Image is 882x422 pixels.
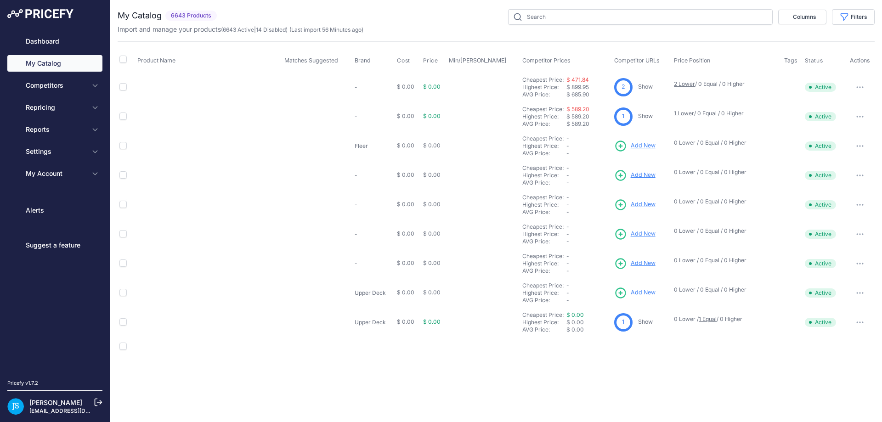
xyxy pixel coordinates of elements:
span: - [566,142,569,149]
a: 1 Lower [674,110,694,117]
a: $ 589.20 [566,106,589,113]
span: - [566,223,569,230]
div: AVG Price: [522,267,566,275]
span: $ 0.00 [397,83,414,90]
a: My Catalog [7,55,102,72]
span: Active [805,288,836,298]
span: - [566,135,569,142]
p: 0 Lower / 0 Equal / 0 Higher [674,257,775,264]
span: Add New [631,141,656,150]
div: AVG Price: [522,91,566,98]
span: - [566,172,569,179]
div: Highest Price: [522,231,566,238]
div: Highest Price: [522,113,566,120]
span: - [566,208,569,215]
span: Actions [850,57,870,64]
a: Cheapest Price: [522,223,564,230]
span: Add New [631,200,656,209]
span: $ 0.00 [566,319,584,326]
div: AVG Price: [522,150,566,157]
button: Repricing [7,99,102,116]
nav: Sidebar [7,33,102,368]
p: Import and manage your products [118,25,363,34]
span: $ 0.00 [397,318,414,325]
span: $ 0.00 [397,142,414,149]
p: 0 Lower / 0 Equal / 0 Higher [674,286,775,293]
span: Active [805,200,836,209]
a: Cheapest Price: [522,106,564,113]
span: Active [805,141,836,151]
button: My Account [7,165,102,182]
button: Competitors [7,77,102,94]
span: - [566,267,569,274]
div: Highest Price: [522,319,566,326]
span: Active [805,230,836,239]
span: Product Name [137,57,175,64]
span: $ 0.00 [397,171,414,178]
p: / 0 Equal / 0 Higher [674,110,775,117]
p: - [355,231,394,238]
span: 2 [622,83,625,91]
a: Add New [614,228,656,241]
span: Active [805,83,836,92]
button: Filters [832,9,875,25]
span: Add New [631,288,656,297]
button: Cost [397,57,412,64]
p: Fleer [355,142,394,150]
span: Competitors [26,81,86,90]
span: - [566,260,569,267]
a: Cheapest Price: [522,253,564,259]
span: - [566,238,569,245]
span: Active [805,171,836,180]
span: Add New [631,230,656,238]
span: Competitor Prices [522,57,571,64]
span: My Account [26,169,86,178]
span: - [566,297,569,304]
span: - [566,282,569,289]
span: $ 0.00 [423,201,441,208]
a: Add New [614,287,656,299]
span: Reports [26,125,86,134]
span: 1 [622,318,624,326]
a: Cheapest Price: [522,194,564,201]
a: Add New [614,140,656,152]
span: Add New [631,171,656,180]
span: Active [805,112,836,121]
p: 0 Lower / 0 Equal / 0 Higher [674,139,775,146]
div: AVG Price: [522,208,566,216]
a: Show [638,83,653,90]
span: Add New [631,259,656,268]
h2: My Catalog [118,9,162,22]
span: 1 [622,112,624,121]
span: Min/[PERSON_NAME] [449,57,507,64]
p: - [355,172,394,179]
div: $ 685.90 [566,91,611,98]
input: Search [508,9,773,25]
p: 0 Lower / / 0 Higher [674,315,775,323]
span: (Last import 56 Minutes ago) [289,26,363,33]
span: $ 0.00 [423,230,441,237]
div: AVG Price: [522,120,566,128]
span: Matches Suggested [284,57,338,64]
a: [EMAIL_ADDRESS][DOMAIN_NAME] [29,407,125,414]
span: - [566,164,569,171]
span: $ 0.00 [423,142,441,149]
a: Show [638,318,653,325]
div: Highest Price: [522,172,566,179]
p: Upper Deck [355,319,394,326]
span: $ 0.00 [397,230,414,237]
span: - [566,150,569,157]
button: Reports [7,121,102,138]
span: $ 0.00 [423,83,441,90]
p: 0 Lower / 0 Equal / 0 Higher [674,169,775,176]
div: Highest Price: [522,201,566,208]
span: Competitor URLs [614,57,660,64]
span: $ 0.00 [397,289,414,296]
a: Cheapest Price: [522,282,564,289]
p: 0 Lower / 0 Equal / 0 Higher [674,227,775,235]
span: Cost [397,57,410,64]
a: Dashboard [7,33,102,50]
a: Add New [614,169,656,182]
p: - [355,113,394,120]
div: Highest Price: [522,84,566,91]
